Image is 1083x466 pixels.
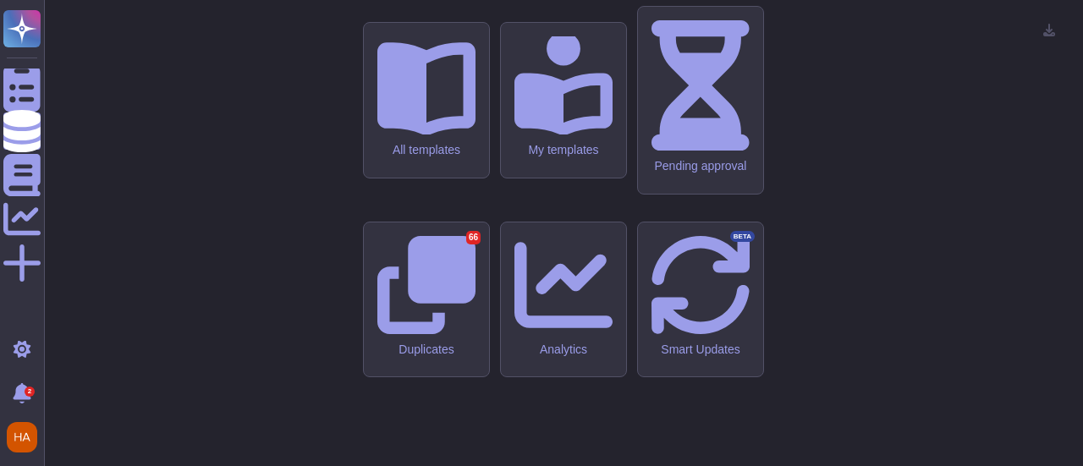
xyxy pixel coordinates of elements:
button: user [3,419,49,456]
div: 2 [25,387,35,397]
div: Duplicates [377,343,476,357]
div: All templates [377,143,476,157]
div: Pending approval [651,159,750,173]
img: user [7,422,37,452]
div: My templates [514,143,613,157]
div: BETA [730,231,755,243]
div: 66 [466,231,481,244]
div: Analytics [514,343,613,357]
div: Smart Updates [651,343,750,357]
